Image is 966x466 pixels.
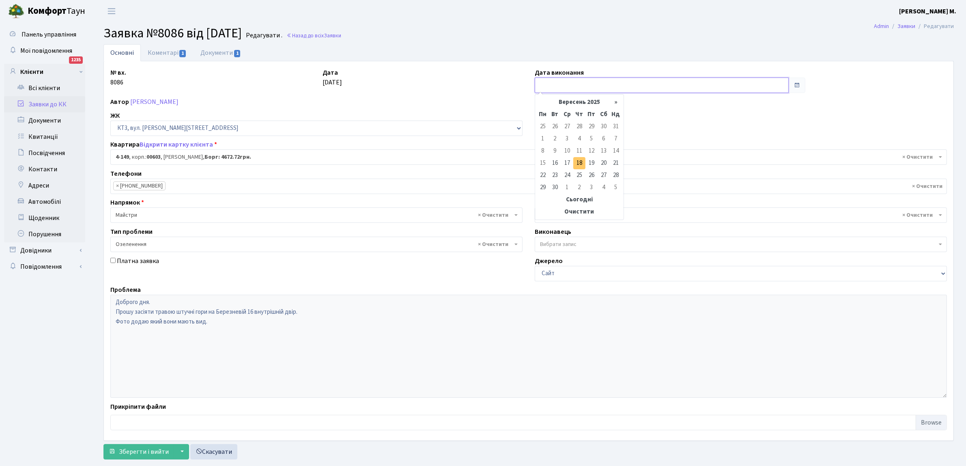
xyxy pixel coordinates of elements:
[598,121,610,133] td: 30
[316,68,529,93] div: [DATE]
[103,24,242,43] span: Заявка №8086 від [DATE]
[234,50,241,57] span: 1
[4,112,85,129] a: Документи
[549,169,561,181] td: 23
[561,133,573,145] td: 3
[110,97,129,107] label: Автор
[540,211,937,219] span: Шурубалко В.И.
[610,108,622,121] th: Нд
[561,145,573,157] td: 10
[585,157,598,169] td: 19
[537,181,549,194] td: 29
[110,237,523,252] span: Озеленення
[4,64,85,80] a: Клієнти
[549,157,561,169] td: 16
[4,210,85,226] a: Щоденник
[585,108,598,121] th: Пт
[561,121,573,133] td: 27
[110,207,523,223] span: Майстри
[899,7,956,16] b: [PERSON_NAME] М.
[28,4,85,18] span: Таун
[110,111,120,121] label: ЖК
[549,108,561,121] th: Вт
[4,43,85,59] a: Мої повідомлення1235
[4,26,85,43] a: Панель управління
[103,444,174,460] button: Зберегти і вийти
[110,227,153,237] label: Тип проблеми
[549,181,561,194] td: 30
[585,181,598,194] td: 3
[549,145,561,157] td: 9
[104,68,316,93] div: 8086
[194,44,248,61] a: Документи
[28,4,67,17] b: Комфорт
[537,169,549,181] td: 22
[573,108,585,121] th: Чт
[116,182,119,190] span: ×
[585,133,598,145] td: 5
[549,133,561,145] td: 2
[573,121,585,133] td: 28
[116,153,129,161] b: 4-149
[110,149,947,165] span: <b>4-149</b>, корп.: <b>00603</b>, Денисюк Ігор Борисович, <b>Борг: 4672.72грн.</b>
[4,259,85,275] a: Повідомлення
[897,22,915,30] a: Заявки
[549,121,561,133] td: 26
[561,169,573,181] td: 24
[535,207,947,223] span: Шурубалко В.И.
[585,121,598,133] td: 29
[573,157,585,169] td: 18
[610,157,622,169] td: 21
[598,181,610,194] td: 4
[20,46,72,55] span: Мої повідомлення
[585,145,598,157] td: 12
[190,444,237,460] a: Скасувати
[535,227,571,237] label: Виконавець
[4,96,85,112] a: Заявки до КК
[598,169,610,181] td: 27
[573,133,585,145] td: 4
[610,145,622,157] td: 14
[902,153,933,161] span: Видалити всі елементи
[110,169,142,179] label: Телефони
[4,145,85,161] a: Посвідчення
[537,133,549,145] td: 1
[117,256,159,266] label: Платна заявка
[8,3,24,19] img: logo.png
[902,211,933,219] span: Видалити всі елементи
[4,177,85,194] a: Адреси
[535,256,563,266] label: Джерело
[110,295,947,398] textarea: Доброго дня. Прошу засіяти травою штучні гори на Березневій 16 внутрішній двір. Фото додаю який в...
[874,22,889,30] a: Admin
[4,80,85,96] a: Всі клієнти
[286,32,341,39] a: Назад до всіхЗаявки
[4,161,85,177] a: Контакти
[113,181,166,190] li: +380978268982
[110,285,141,295] label: Проблема
[179,50,186,57] span: 1
[119,447,169,456] span: Зберегти і вийти
[561,181,573,194] td: 1
[610,121,622,133] td: 31
[610,169,622,181] td: 28
[537,145,549,157] td: 8
[110,198,144,207] label: Напрямок
[585,169,598,181] td: 26
[598,108,610,121] th: Сб
[101,4,122,18] button: Переключити навігацію
[610,133,622,145] td: 7
[598,133,610,145] td: 6
[204,153,251,161] b: Борг: 4672.72грн.
[141,44,194,61] a: Коментарі
[478,211,508,219] span: Видалити всі елементи
[116,240,512,248] span: Озеленення
[537,206,622,218] th: Очистити
[4,194,85,210] a: Автомобілі
[130,97,179,106] a: [PERSON_NAME]
[573,169,585,181] td: 25
[537,121,549,133] td: 25
[146,153,161,161] b: 00603
[610,96,622,108] th: »
[244,32,282,39] small: Редагувати .
[103,44,141,61] a: Основні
